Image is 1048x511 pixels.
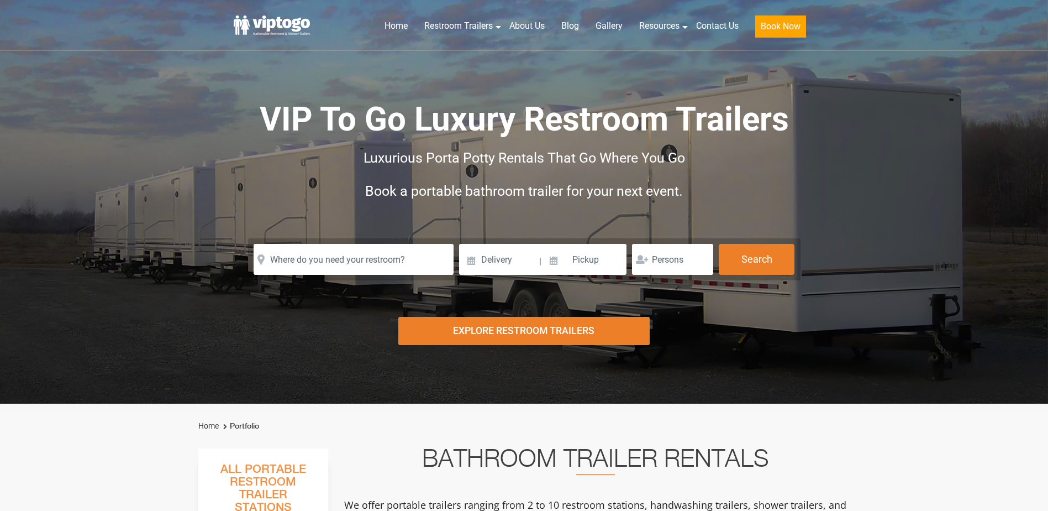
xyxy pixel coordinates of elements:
a: Home [198,421,219,430]
input: Pickup [543,244,627,275]
input: Persons [632,244,713,275]
span: | [539,244,541,279]
a: Resources [631,14,688,38]
a: Contact Us [688,14,747,38]
a: Blog [553,14,587,38]
h2: Bathroom Trailer Rentals [343,449,848,475]
li: Portfolio [220,420,259,433]
a: Restroom Trailers [416,14,501,38]
span: Book a portable bathroom trailer for your next event. [365,183,683,199]
button: Search [719,244,794,275]
span: VIP To Go Luxury Restroom Trailers [260,100,789,139]
a: Home [376,14,416,38]
div: Explore Restroom Trailers [398,317,650,345]
a: About Us [501,14,553,38]
input: Delivery [459,244,538,275]
button: Book Now [755,15,806,38]
a: Gallery [587,14,631,38]
a: Book Now [747,14,814,44]
input: Where do you need your restroom? [254,244,454,275]
span: Luxurious Porta Potty Rentals That Go Where You Go [364,150,685,166]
